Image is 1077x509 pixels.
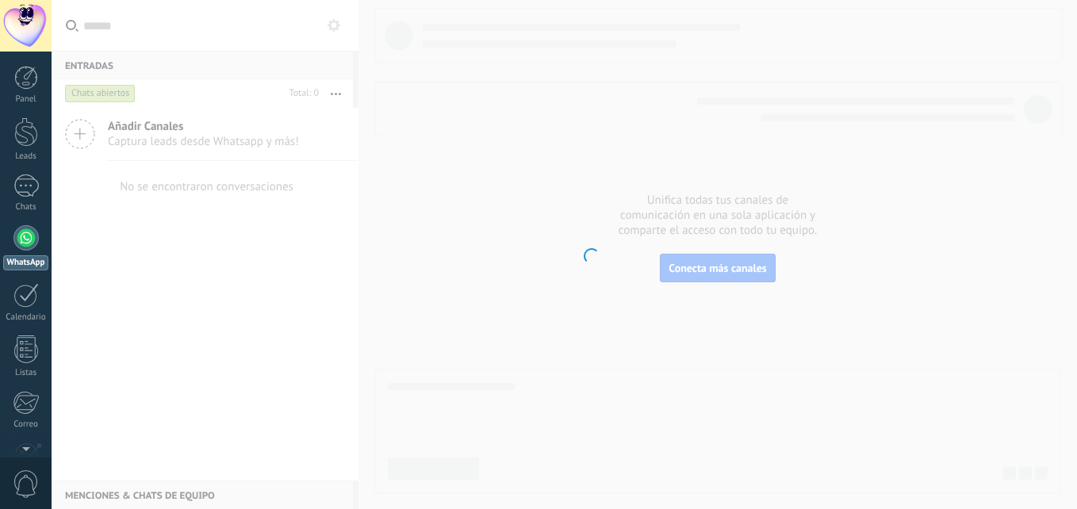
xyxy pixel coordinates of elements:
[3,368,49,378] div: Listas
[3,151,49,162] div: Leads
[3,202,49,212] div: Chats
[3,312,49,323] div: Calendario
[3,255,48,270] div: WhatsApp
[3,94,49,105] div: Panel
[3,419,49,430] div: Correo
